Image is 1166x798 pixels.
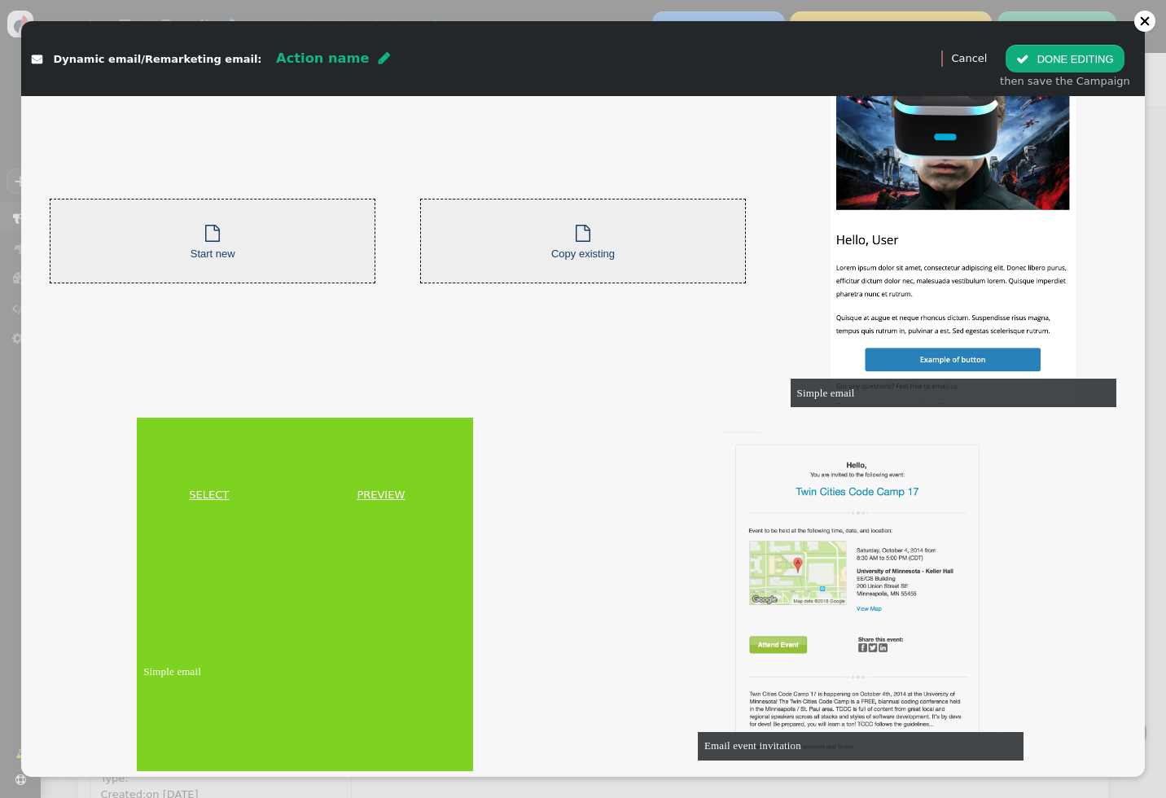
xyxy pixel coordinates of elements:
span: Simple email [797,387,855,399]
div: Start new [191,221,235,262]
span: Dynamic email/Remarketing email: [54,53,262,65]
span: Simple email [143,665,201,677]
a: Cancel [951,52,987,64]
button: DONE EDITING [1006,45,1124,72]
a: SELECT [140,487,278,503]
span:  [379,51,390,64]
a: PREVIEW [291,487,470,503]
span:  [576,225,590,242]
span:  [32,54,42,64]
span:  [1016,53,1029,65]
span: Copy existing [551,248,615,260]
span:  [205,225,220,242]
span: Action name [276,50,369,66]
div: then save the Campaign [1000,73,1130,90]
span: Email event invitation [704,739,801,752]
